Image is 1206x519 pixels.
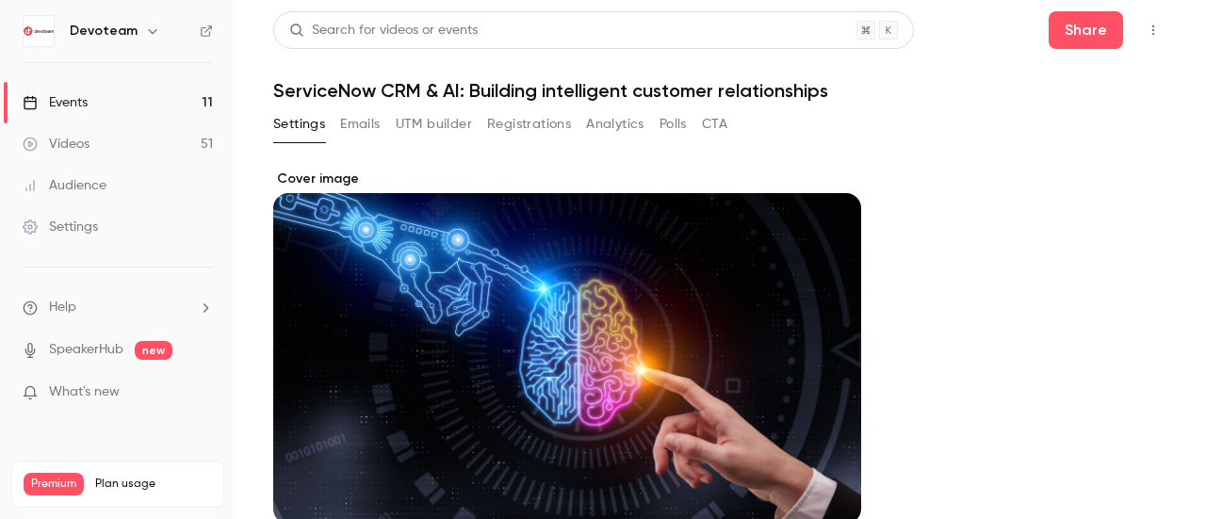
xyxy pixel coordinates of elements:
[95,477,212,492] span: Plan usage
[586,109,644,139] button: Analytics
[487,109,571,139] button: Registrations
[135,341,172,360] span: new
[23,298,213,317] li: help-dropdown-opener
[190,384,213,401] iframe: Noticeable Trigger
[273,170,861,188] label: Cover image
[702,109,727,139] button: CTA
[23,176,106,195] div: Audience
[49,340,123,360] a: SpeakerHub
[49,382,120,402] span: What's new
[660,109,687,139] button: Polls
[273,79,1168,102] h1: ServiceNow CRM & AI: Building intelligent customer relationships
[23,218,98,236] div: Settings
[340,109,380,139] button: Emails
[289,21,478,41] div: Search for videos or events
[49,298,76,317] span: Help
[273,109,325,139] button: Settings
[23,135,90,154] div: Videos
[23,93,88,112] div: Events
[396,109,472,139] button: UTM builder
[24,16,54,46] img: Devoteam
[24,473,84,495] span: Premium
[1049,11,1123,49] button: Share
[70,22,138,41] h6: Devoteam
